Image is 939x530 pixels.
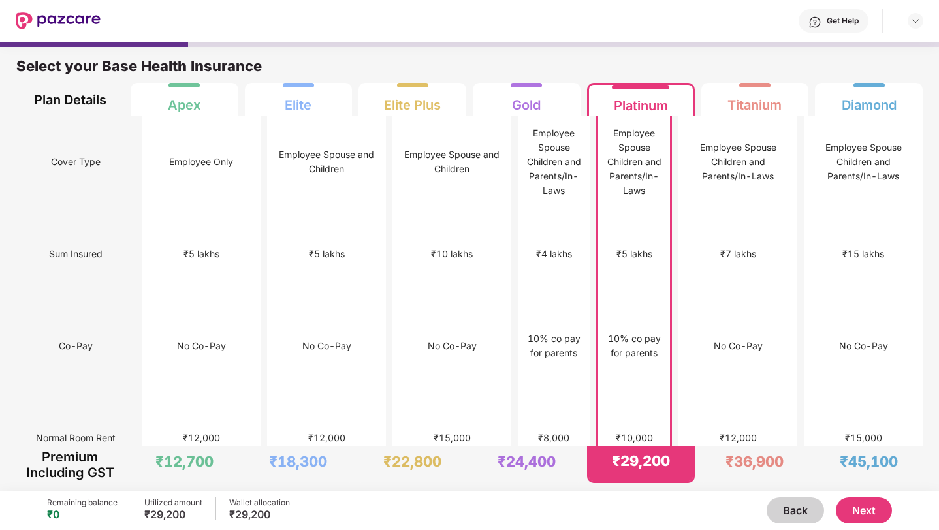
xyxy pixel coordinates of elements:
div: Gold [512,87,541,113]
div: ₹4 lakhs [536,247,572,261]
div: ₹24,400 [498,452,556,471]
div: Apex [168,87,200,113]
div: ₹12,700 [155,452,214,471]
div: Employee Spouse Children and Parents/In-Laws [607,126,661,198]
div: Employee Spouse and Children [401,148,503,176]
div: No Co-Pay [428,339,477,353]
div: Diamond [842,87,897,113]
div: Titanium [727,87,782,113]
div: Employee Spouse Children and Parents/In-Laws [687,140,789,183]
div: ₹12,000 [183,431,220,445]
div: ₹10 lakhs [431,247,473,261]
button: Back [767,497,824,523]
div: Select your Base Health Insurance [16,57,923,83]
div: 10% co pay for parents [526,332,581,360]
div: ₹5 lakhs [616,247,652,261]
img: svg+xml;base64,PHN2ZyBpZD0iSGVscC0zMngzMiIgeG1sbnM9Imh0dHA6Ly93d3cudzMub3JnLzIwMDAvc3ZnIiB3aWR0aD... [808,16,821,29]
img: svg+xml;base64,PHN2ZyBpZD0iRHJvcGRvd24tMzJ4MzIiIHhtbG5zPSJodHRwOi8vd3d3LnczLm9yZy8yMDAwL3N2ZyIgd2... [910,16,921,26]
button: Next [836,497,892,523]
div: Utilized amount [144,497,202,508]
div: ₹12,000 [308,431,345,445]
div: No Co-Pay [177,339,226,353]
div: No Co-Pay [839,339,888,353]
div: ₹29,200 [612,452,670,470]
div: ₹8,000 [538,431,569,445]
div: ₹0 [47,508,118,521]
span: Cover Type [51,149,101,174]
div: ₹29,200 [229,508,290,521]
div: No Co-Pay [302,339,351,353]
span: Sum Insured [49,242,103,266]
div: Employee Only [169,155,233,169]
div: Remaining balance [47,497,118,508]
div: ₹12,000 [720,431,757,445]
div: ₹5 lakhs [183,247,219,261]
div: ₹29,200 [144,508,202,521]
div: ₹10,000 [616,431,653,445]
div: Elite Plus [384,87,441,113]
div: Employee Spouse Children and Parents/In-Laws [526,126,581,198]
span: Normal Room Rent [36,426,116,450]
div: ₹5 lakhs [309,247,345,261]
div: Employee Spouse Children and Parents/In-Laws [812,140,914,183]
img: New Pazcare Logo [16,12,101,29]
div: Elite [285,87,311,113]
div: ₹45,100 [840,452,898,471]
div: ₹7 lakhs [720,247,756,261]
div: Wallet allocation [229,497,290,508]
span: Co-Pay [59,334,93,358]
div: 10% co pay for parents [607,332,661,360]
div: ₹36,900 [725,452,784,471]
div: Plan Details [25,83,116,116]
div: No Co-Pay [714,339,763,353]
div: Premium Including GST [25,446,116,483]
div: ₹15,000 [434,431,471,445]
div: ₹15,000 [845,431,882,445]
div: Employee Spouse and Children [276,148,377,176]
div: ₹22,800 [383,452,441,471]
div: ₹18,300 [269,452,327,471]
div: Platinum [614,87,668,114]
div: Get Help [827,16,859,26]
div: ₹15 lakhs [842,247,884,261]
